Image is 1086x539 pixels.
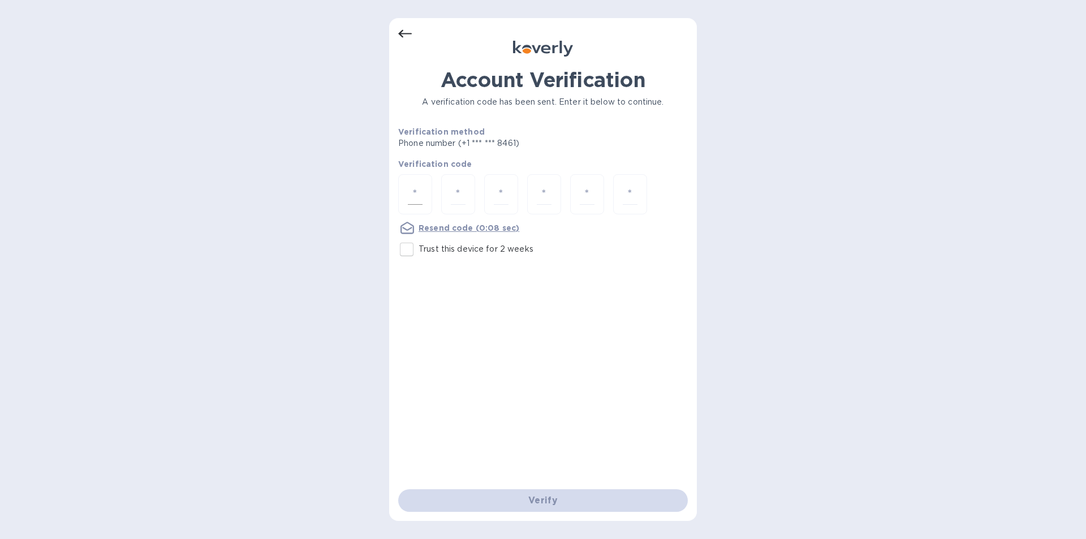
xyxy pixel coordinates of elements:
h1: Account Verification [398,68,688,92]
p: Verification code [398,158,688,170]
u: Resend code (0:08 sec) [419,223,519,232]
p: Phone number (+1 *** *** 8461) [398,137,606,149]
p: A verification code has been sent. Enter it below to continue. [398,96,688,108]
p: Trust this device for 2 weeks [419,243,533,255]
b: Verification method [398,127,485,136]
